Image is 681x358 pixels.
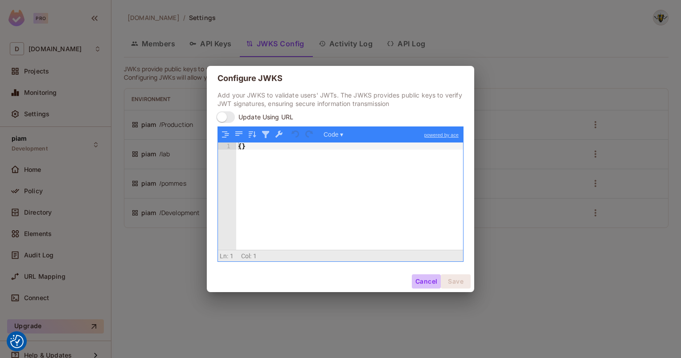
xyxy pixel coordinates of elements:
[217,91,464,108] p: Add your JWKS to validate users' JWTs. The JWKS provides public keys to verify JWT signatures, en...
[290,129,302,140] button: Letzte Aktion rückgängig machen (Strg+Z)
[253,252,257,260] span: 1
[233,129,245,140] button: JSON-Daten verdichten, alle Leerzeichen entfernen (Strg+Umschalt+\)
[260,129,271,140] button: Inhalte filtern, sortieren oder transformieren
[420,127,463,143] a: powered by ace
[273,129,285,140] button: JSON reparieren: Anführungszeichen und Escape-Zeichen korrigieren, Kommentare und JSONP-Notation ...
[241,252,252,260] span: Col:
[246,129,258,140] button: Inhalt sortieren
[412,274,441,289] button: Cancel
[220,129,231,140] button: JSON-Daten mit korrekter Einrückung und Zeilenvorschüben formatieren (Strg+\)
[304,129,315,140] button: Wiederholen (Strg+Umschalt+Z)
[220,252,228,260] span: Ln:
[441,274,471,289] button: Save
[320,129,346,140] button: Code ▾
[10,335,24,348] button: Consent Preferences
[10,335,24,348] img: Revisit consent button
[207,66,474,91] h2: Configure JWKS
[238,113,293,121] span: Update Using URL
[218,142,236,150] div: 1
[230,252,234,260] span: 1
